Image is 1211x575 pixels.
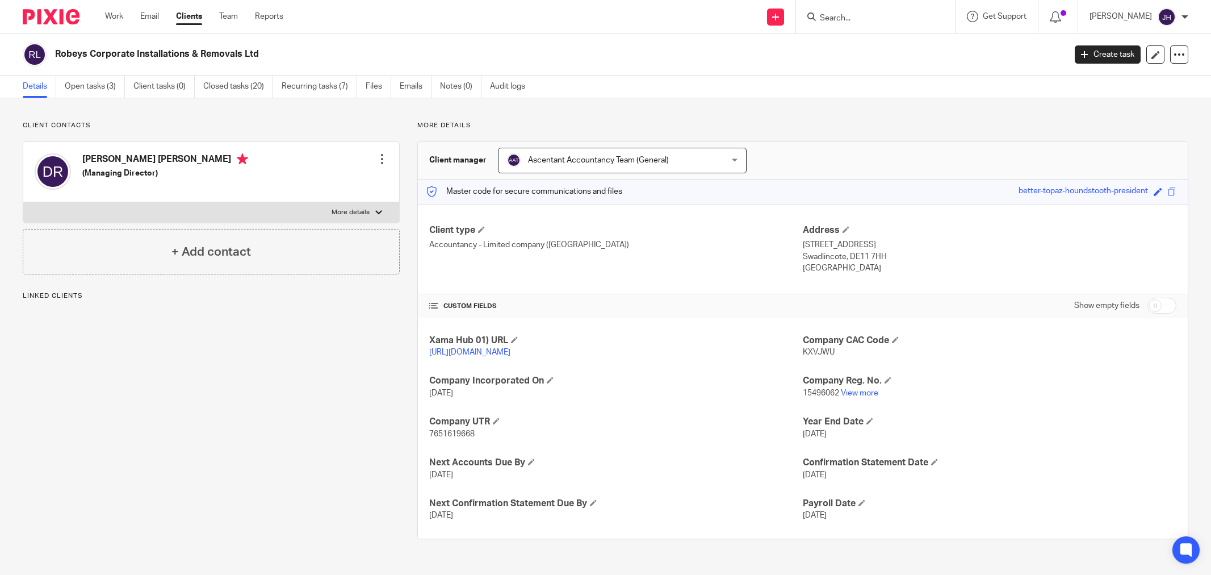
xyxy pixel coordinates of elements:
[490,76,534,98] a: Audit logs
[429,335,803,347] h4: Xama Hub 01) URL
[803,498,1176,510] h4: Payroll Date
[65,76,125,98] a: Open tasks (3)
[983,13,1026,20] span: Get Support
[429,348,510,356] a: [URL][DOMAIN_NAME]
[528,156,669,164] span: Ascentant Accountancy Team (General)
[429,511,453,519] span: [DATE]
[23,76,56,98] a: Details
[1158,8,1176,26] img: svg%3E
[400,76,431,98] a: Emails
[35,153,71,190] img: svg%3E
[23,121,400,130] p: Client contacts
[429,302,803,311] h4: CUSTOM FIELDS
[429,471,453,479] span: [DATE]
[1074,300,1139,311] label: Show empty fields
[803,375,1176,387] h4: Company Reg. No.
[140,11,159,22] a: Email
[429,498,803,510] h4: Next Confirmation Statement Due By
[219,11,238,22] a: Team
[417,121,1188,130] p: More details
[255,11,283,22] a: Reports
[366,76,391,98] a: Files
[203,76,273,98] a: Closed tasks (20)
[171,243,251,261] h4: + Add contact
[237,153,248,165] i: Primary
[429,239,803,251] p: Accountancy - Limited company ([GEOGRAPHIC_DATA])
[23,9,79,24] img: Pixie
[819,14,921,24] input: Search
[426,186,622,197] p: Master code for secure communications and files
[1090,11,1152,22] p: [PERSON_NAME]
[803,430,827,438] span: [DATE]
[1019,185,1148,198] div: better-topaz-houndstooth-president
[841,389,878,397] a: View more
[803,251,1176,262] p: Swadlincote, DE11 7HH
[1075,45,1141,64] a: Create task
[23,291,400,301] p: Linked clients
[332,208,370,217] p: More details
[82,168,248,179] h5: (Managing Director)
[507,153,521,167] img: svg%3E
[429,155,487,166] h3: Client manager
[282,76,357,98] a: Recurring tasks (7)
[803,239,1176,251] p: [STREET_ADDRESS]
[429,375,803,387] h4: Company Incorporated On
[429,416,803,428] h4: Company UTR
[23,43,47,66] img: svg%3E
[803,348,835,356] span: KXVJWU
[440,76,481,98] a: Notes (0)
[803,457,1176,469] h4: Confirmation Statement Date
[803,335,1176,347] h4: Company CAC Code
[133,76,195,98] a: Client tasks (0)
[82,153,248,168] h4: [PERSON_NAME] [PERSON_NAME]
[105,11,123,22] a: Work
[176,11,202,22] a: Clients
[429,224,803,236] h4: Client type
[429,430,475,438] span: 7651619668
[803,262,1176,274] p: [GEOGRAPHIC_DATA]
[803,224,1176,236] h4: Address
[429,457,803,469] h4: Next Accounts Due By
[803,389,839,397] span: 15496062
[803,511,827,519] span: [DATE]
[803,471,827,479] span: [DATE]
[55,48,857,60] h2: Robeys Corporate Installations & Removals Ltd
[429,389,453,397] span: [DATE]
[803,416,1176,428] h4: Year End Date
